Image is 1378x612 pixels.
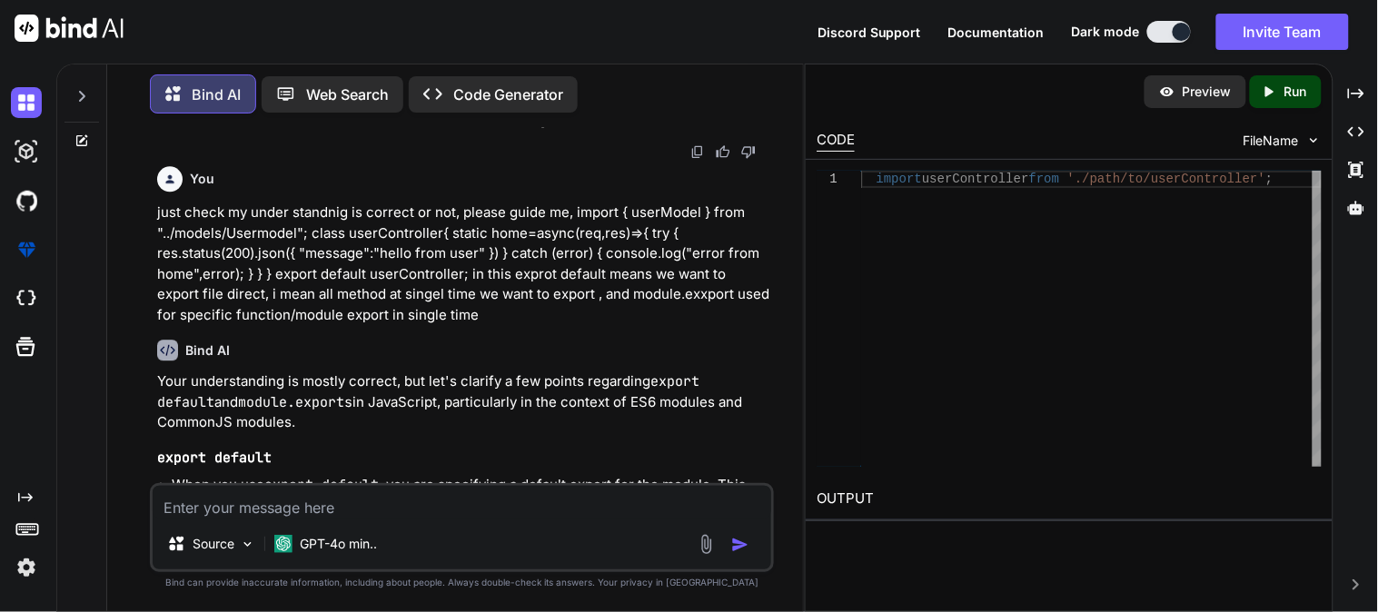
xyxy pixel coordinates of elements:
h2: OUTPUT [806,478,1333,520]
button: Invite Team [1216,14,1349,50]
span: Documentation [948,25,1045,40]
p: GPT-4o min.. [300,535,377,553]
code: export default [157,449,272,467]
img: preview [1159,84,1175,100]
h6: Bind AI [185,341,230,360]
p: Preview [1183,83,1232,101]
span: './path/to/userController' [1067,172,1265,186]
button: Discord Support [818,23,921,42]
img: attachment [696,534,717,555]
p: Source [193,535,234,553]
img: Pick Models [240,537,255,552]
span: Dark mode [1072,23,1140,41]
p: Web Search [306,84,389,105]
p: Code Generator [453,84,563,105]
img: settings [11,552,42,583]
img: githubDark [11,185,42,216]
img: cloudideIcon [11,283,42,314]
button: Documentation [948,23,1045,42]
img: dislike [741,144,756,159]
img: Bind AI [15,15,124,42]
span: userController [922,172,1029,186]
code: module.exports [238,393,352,411]
p: Bind can provide inaccurate information, including about people. Always double-check its answers.... [150,576,774,589]
img: premium [11,234,42,265]
p: Run [1284,83,1307,101]
img: darkAi-studio [11,136,42,167]
span: import [877,172,922,186]
p: Your understanding is mostly correct, but let's clarify a few points regarding and in JavaScript,... [157,371,770,433]
code: export default [157,372,708,411]
img: copy [690,144,705,159]
p: Bind AI [192,84,241,105]
img: chevron down [1306,133,1322,148]
p: just check my under standnig is correct or not, please guide me, import { userModel } from "../mo... [157,202,770,325]
h6: You [190,170,214,188]
img: like [716,144,730,159]
p: When you use , you are specifying a default export for the module. This means that when another m... [172,475,770,537]
img: GPT-4o mini [274,535,292,553]
span: Discord Support [818,25,921,40]
code: export default [264,476,379,494]
span: FileName [1244,132,1299,150]
div: CODE [817,130,855,152]
div: 1 [817,171,838,188]
span: ; [1265,172,1273,186]
img: darkChat [11,87,42,118]
span: from [1029,172,1060,186]
img: icon [731,536,749,554]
